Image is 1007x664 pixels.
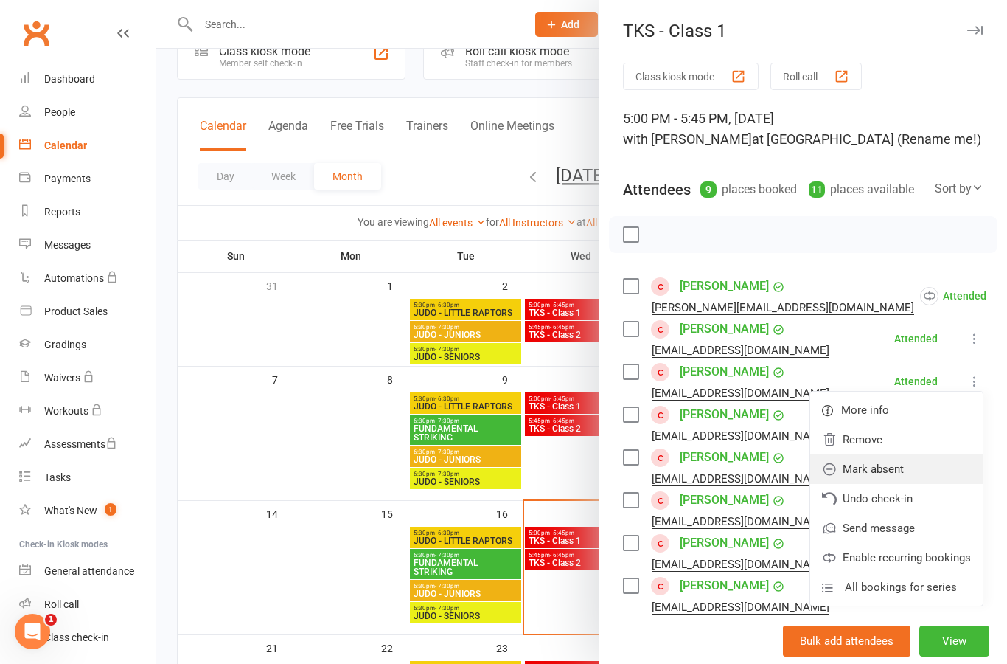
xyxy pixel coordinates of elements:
a: [PERSON_NAME] [680,574,769,598]
div: Dashboard [44,73,95,85]
div: Reports [44,206,80,218]
div: TKS - Class 1 [599,21,1007,41]
a: Calendar [19,129,156,162]
div: Gradings [44,339,86,350]
span: All bookings for series [845,578,957,596]
span: 1 [105,503,116,516]
a: Workouts [19,395,156,428]
div: Attendees [623,179,691,200]
button: Roll call [770,63,862,90]
span: at [GEOGRAPHIC_DATA] (Rename me!) [752,131,981,147]
a: Reports [19,196,156,229]
a: Roll call [19,588,156,621]
div: Workouts [44,405,88,417]
span: with [PERSON_NAME] [623,131,752,147]
button: Class kiosk mode [623,63,759,90]
a: Enable recurring bookings [810,543,983,573]
div: 11 [809,181,825,198]
span: 1 [45,614,57,626]
a: General attendance kiosk mode [19,555,156,588]
div: Sort by [935,179,983,198]
iframe: Intercom live chat [15,614,50,649]
a: Payments [19,162,156,196]
a: [PERSON_NAME] [680,317,769,341]
span: More info [841,401,889,419]
a: More info [810,395,983,425]
a: [PERSON_NAME] [680,274,769,298]
a: Class kiosk mode [19,621,156,654]
div: Attended [894,376,938,387]
a: What's New1 [19,494,156,528]
div: Messages [44,239,91,251]
a: [PERSON_NAME] [680,446,769,469]
div: Assessments [44,438,117,450]
a: Product Sales [19,295,156,328]
div: places booked [700,179,797,200]
div: General attendance [44,565,134,577]
a: Undo check-in [810,484,983,513]
a: People [19,96,156,129]
div: Attended [894,333,938,344]
a: [PERSON_NAME] [680,531,769,555]
div: 5:00 PM - 5:45 PM, [DATE] [623,108,983,150]
a: Clubworx [18,15,55,52]
a: Mark absent [810,454,983,484]
div: Tasks [44,471,71,483]
div: Calendar [44,139,87,151]
div: Attended [920,287,986,305]
a: Assessments [19,428,156,461]
div: Class check-in [44,632,109,643]
a: Tasks [19,461,156,494]
div: People [44,106,75,118]
div: places available [809,179,914,200]
a: [PERSON_NAME] [680,403,769,426]
a: [PERSON_NAME] [680,488,769,512]
div: Waivers [44,372,80,384]
a: All bookings for series [810,573,983,602]
a: Remove [810,425,983,454]
a: Gradings [19,328,156,362]
a: Automations [19,262,156,295]
a: Waivers [19,362,156,395]
a: Send message [810,513,983,543]
div: Roll call [44,598,79,610]
a: [PERSON_NAME] [680,360,769,384]
a: Messages [19,229,156,262]
button: Bulk add attendees [783,626,910,657]
a: Dashboard [19,63,156,96]
div: What's New [44,505,97,516]
div: Product Sales [44,305,108,317]
div: Automations [44,272,104,284]
div: 9 [700,181,717,198]
button: View [919,626,989,657]
div: Payments [44,173,91,184]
